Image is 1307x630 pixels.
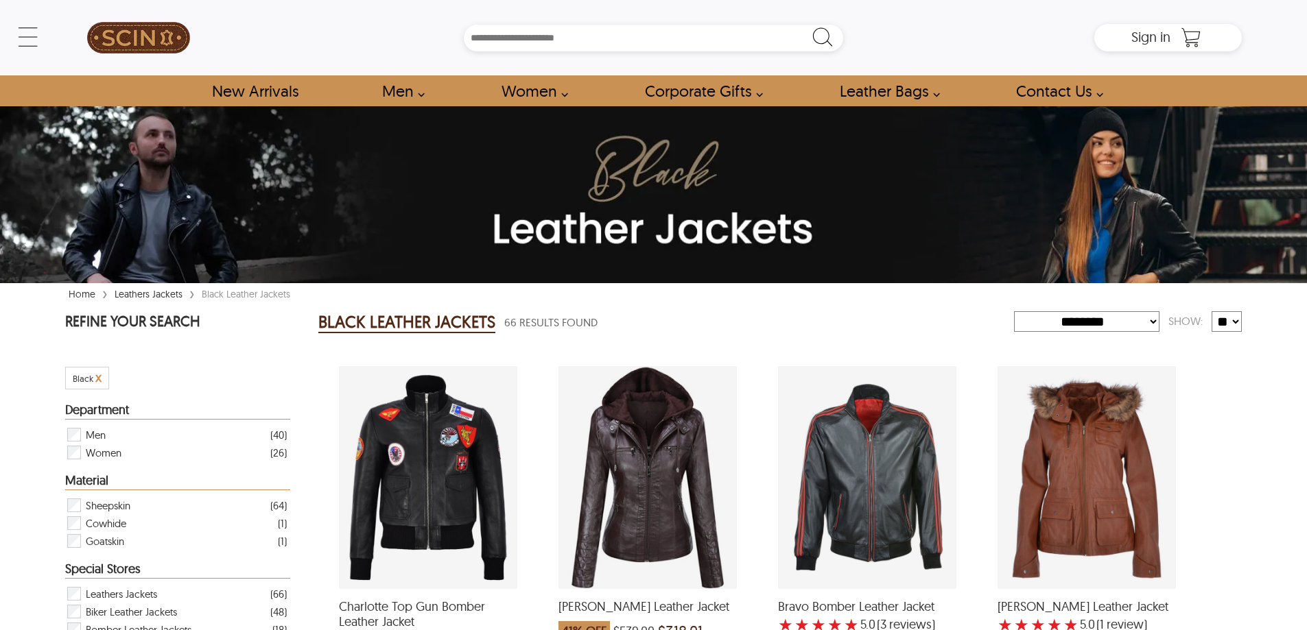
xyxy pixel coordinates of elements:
[65,311,290,334] p: REFINE YOUR SEARCH
[198,287,294,301] div: Black Leather Jackets
[278,515,287,532] div: ( 1 )
[65,474,290,490] div: Heading Filter Black Leather Jackets by Material
[824,75,947,106] a: Shop Leather Bags
[86,426,106,444] span: Men
[270,585,287,603] div: ( 66 )
[998,599,1176,614] span: Casey Biker Leather Jacket
[86,444,121,461] span: Women
[196,75,314,106] a: Shop New Arrivals
[66,532,287,550] div: Filter Goatskin Black Leather Jackets
[87,7,190,69] img: SCIN
[778,599,956,614] span: Bravo Bomber Leather Jacket
[1177,27,1205,48] a: Shopping Cart
[86,496,130,514] span: Sheepskin
[65,403,290,420] div: Heading Filter Black Leather Jackets by Department
[270,444,287,461] div: ( 26 )
[366,75,432,106] a: shop men's leather jackets
[86,532,124,550] span: Goatskin
[86,514,126,532] span: Cowhide
[270,497,287,514] div: ( 64 )
[1159,309,1212,333] div: Show:
[66,444,287,461] div: Filter Women Black Leather Jackets
[278,533,287,550] div: ( 1 )
[318,311,495,333] h2: BLACK LEATHER JACKETS
[65,288,99,300] a: Home
[270,603,287,620] div: ( 48 )
[65,562,290,579] div: Heading Filter Black Leather Jackets by Special Stores
[66,585,287,603] div: Filter Leathers Jackets Black Leather Jackets
[73,373,93,384] span: Filter Black
[86,585,157,603] span: Leathers Jackets
[1131,33,1170,44] a: Sign in
[111,288,186,300] a: Leathers Jackets
[339,599,517,629] span: Charlotte Top Gun Bomber Leather Jacket
[66,426,287,444] div: Filter Men Black Leather Jackets
[66,603,287,620] div: Filter Biker Leather Jackets Black Leather Jackets
[504,314,598,331] span: 66 Results Found
[65,7,212,69] a: SCIN
[486,75,576,106] a: Shop Women Leather Jackets
[66,514,287,532] div: Filter Cowhide Black Leather Jackets
[1000,75,1111,106] a: contact-us
[270,426,287,444] div: ( 40 )
[629,75,770,106] a: Shop Leather Corporate Gifts
[66,496,287,514] div: Filter Sheepskin Black Leather Jackets
[95,369,102,385] span: Cancel Filter
[1131,28,1170,45] span: Sign in
[86,603,177,620] span: Biker Leather Jackets
[318,308,1014,336] div: Black Leather Jackets 66 Results Found
[558,599,737,614] span: Emmie Biker Leather Jacket
[189,281,195,305] span: ›
[102,281,108,305] span: ›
